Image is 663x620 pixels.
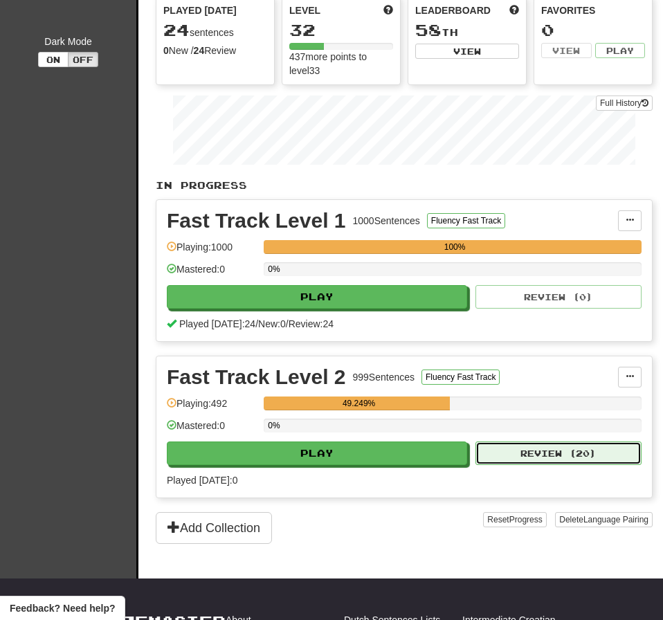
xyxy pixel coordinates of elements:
[595,43,646,58] button: Play
[10,35,126,48] div: Dark Mode
[289,318,334,329] span: Review: 24
[509,3,519,17] span: This week in points, UTC
[289,3,320,17] span: Level
[163,21,267,39] div: sentences
[167,441,467,465] button: Play
[268,240,642,254] div: 100%
[353,370,415,384] div: 999 Sentences
[541,3,645,17] div: Favorites
[167,367,346,387] div: Fast Track Level 2
[415,44,519,59] button: View
[163,45,169,56] strong: 0
[415,20,442,39] span: 58
[415,21,519,39] div: th
[156,512,272,544] button: Add Collection
[483,512,546,527] button: ResetProgress
[167,262,257,285] div: Mastered: 0
[541,21,645,39] div: 0
[167,475,237,486] span: Played [DATE]: 0
[167,396,257,419] div: Playing: 492
[541,43,592,58] button: View
[258,318,286,329] span: New: 0
[68,52,98,67] button: Off
[596,95,653,111] a: Full History
[38,52,69,67] button: On
[163,20,190,39] span: 24
[415,3,491,17] span: Leaderboard
[289,21,393,39] div: 32
[383,3,393,17] span: Score more points to level up
[167,419,257,441] div: Mastered: 0
[555,512,653,527] button: DeleteLanguage Pairing
[167,285,467,309] button: Play
[10,601,115,615] span: Open feedback widget
[268,396,450,410] div: 49.249%
[194,45,205,56] strong: 24
[509,515,543,525] span: Progress
[583,515,648,525] span: Language Pairing
[163,3,237,17] span: Played [DATE]
[286,318,289,329] span: /
[163,44,267,57] div: New / Review
[289,50,393,77] div: 437 more points to level 33
[167,240,257,263] div: Playing: 1000
[255,318,258,329] span: /
[167,210,346,231] div: Fast Track Level 1
[421,370,500,385] button: Fluency Fast Track
[475,285,642,309] button: Review (0)
[353,214,420,228] div: 1000 Sentences
[475,441,642,465] button: Review (20)
[427,213,505,228] button: Fluency Fast Track
[179,318,255,329] span: Played [DATE]: 24
[156,179,653,192] p: In Progress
